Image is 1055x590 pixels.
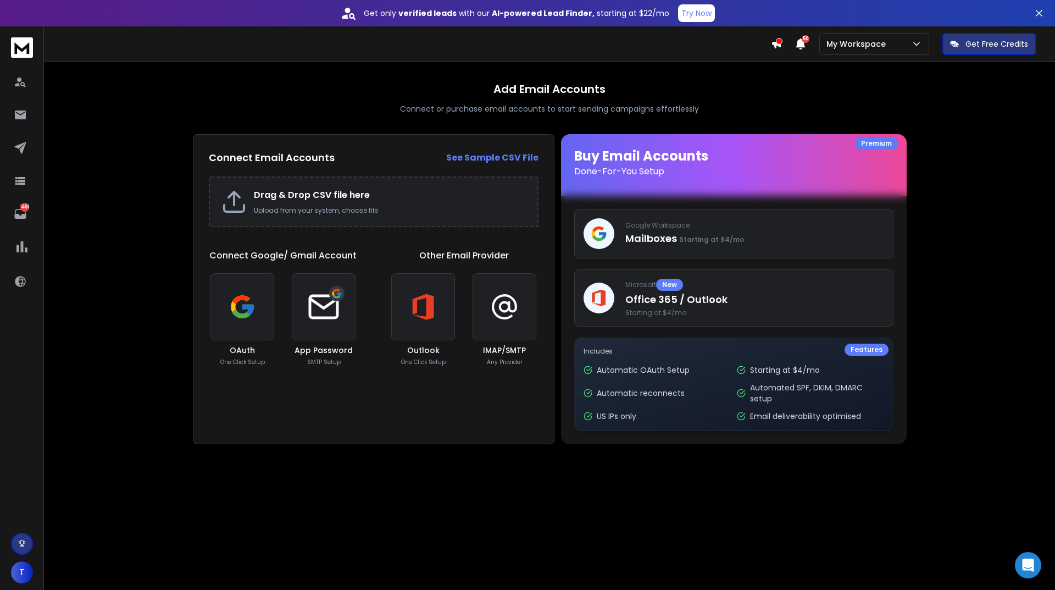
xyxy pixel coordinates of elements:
div: Features [845,344,889,356]
p: Microsoft [625,279,884,291]
p: Any Provider [487,358,523,366]
button: Get Free Credits [942,33,1036,55]
h1: Add Email Accounts [493,81,606,97]
p: Upload from your system, choose file [254,206,526,215]
p: Done-For-You Setup [574,165,893,178]
strong: verified leads [398,8,457,19]
span: Starting at $4/mo [625,308,884,317]
p: My Workspace [826,38,890,49]
h2: Drag & Drop CSV file here [254,189,526,202]
p: Get Free Credits [965,38,1028,49]
h2: Connect Email Accounts [209,150,335,166]
h1: Other Email Provider [419,249,509,262]
p: SMTP Setup [307,358,341,366]
h1: Connect Google/ Gmail Account [209,249,357,262]
p: Connect or purchase email accounts to start sending campaigns effortlessly [400,103,699,114]
p: Starting at $4/mo [750,365,820,376]
p: Automated SPF, DKIM, DMARC setup [750,382,884,404]
p: US IPs only [597,411,636,422]
p: Includes [584,347,884,356]
p: Get only with our starting at $22/mo [364,8,669,19]
span: Starting at $4/mo [679,235,744,244]
img: logo [11,37,33,58]
h1: Buy Email Accounts [574,147,893,178]
button: Try Now [678,4,715,22]
p: Automatic OAuth Setup [597,365,690,376]
span: 50 [802,35,809,43]
strong: AI-powered Lead Finder, [492,8,595,19]
p: Try Now [681,8,712,19]
h3: Outlook [407,345,440,356]
a: 1461 [9,203,31,225]
div: New [656,279,683,291]
p: Office 365 / Outlook [625,292,884,307]
h3: OAuth [230,345,255,356]
p: Google Workspace [625,221,884,230]
h3: App Password [295,345,353,356]
p: Email deliverability optimised [750,411,861,422]
p: Automatic reconnects [597,388,685,399]
a: See Sample CSV File [446,151,538,164]
p: One Click Setup [220,358,265,366]
p: 1461 [20,203,29,212]
h3: IMAP/SMTP [483,345,526,356]
div: Open Intercom Messenger [1015,552,1041,578]
p: One Click Setup [401,358,446,366]
button: T [11,561,33,583]
p: Mailboxes [625,231,884,246]
div: Premium [855,137,898,150]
